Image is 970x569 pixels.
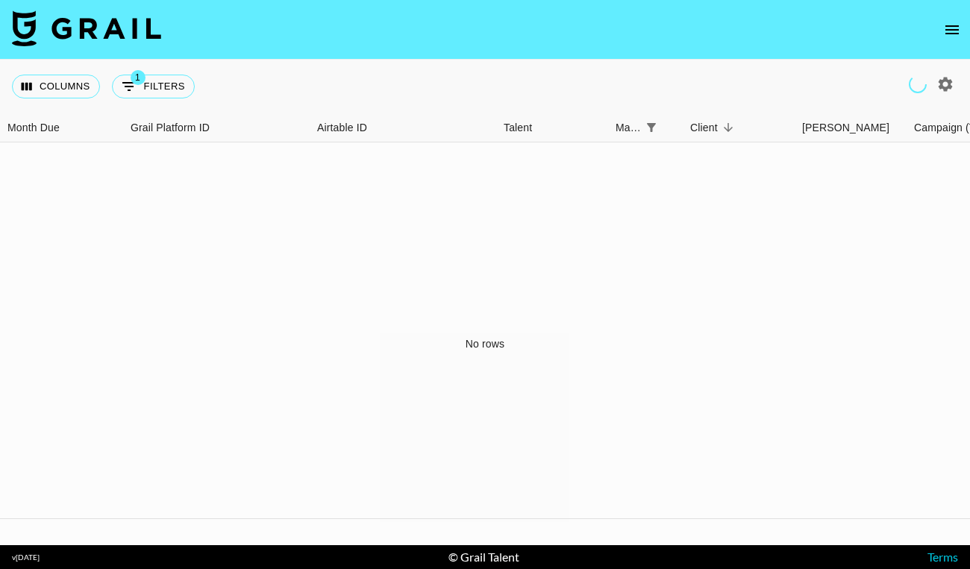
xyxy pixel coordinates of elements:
div: Client [690,113,718,142]
button: Sort [718,117,739,138]
span: Refreshing managers, clients, users, talent, campaigns... [908,75,927,94]
img: Grail Talent [12,10,161,46]
div: Manager [616,113,641,142]
div: [PERSON_NAME] [802,113,889,142]
div: Talent [504,113,532,142]
div: Manager [608,113,683,142]
div: Talent [496,113,608,142]
div: Month Due [7,113,60,142]
span: 1 [131,70,145,85]
div: © Grail Talent [448,550,519,565]
div: v [DATE] [12,553,40,562]
button: open drawer [937,15,967,45]
button: Sort [662,117,683,138]
div: Grail Platform ID [131,113,210,142]
button: Select columns [12,75,100,98]
button: Show filters [112,75,195,98]
div: Booker [795,113,907,142]
div: 1 active filter [641,117,662,138]
div: Grail Platform ID [123,113,310,142]
div: Airtable ID [317,113,367,142]
a: Terms [927,550,958,564]
button: Show filters [641,117,662,138]
div: Airtable ID [310,113,496,142]
div: Client [683,113,795,142]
